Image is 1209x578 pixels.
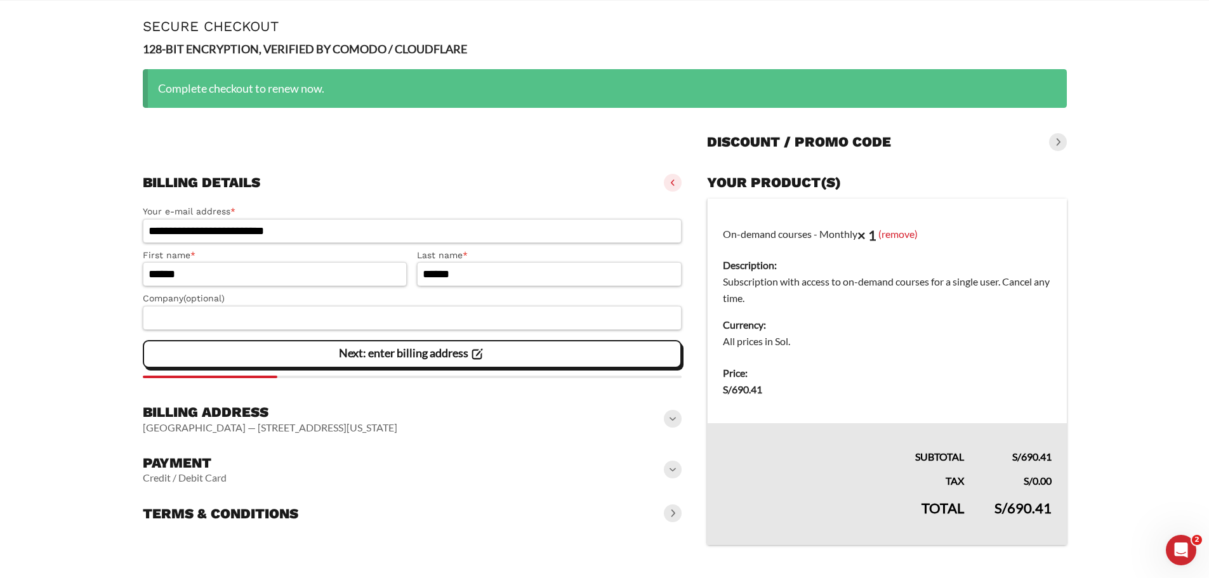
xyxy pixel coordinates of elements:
h3: Billing address [143,404,397,421]
label: Your e-mail address [143,204,682,219]
h3: Discount / promo code [707,133,891,151]
dd: Subscription with access to on-demand courses for a single user. Cancel any time. [723,273,1051,306]
dt: Price: [723,365,1051,381]
iframe: Intercom live chat [1166,535,1196,565]
bdi: 0.00 [1024,475,1052,487]
th: Subtotal [708,423,979,465]
th: Total [708,489,979,545]
h3: Payment [143,454,227,472]
label: First name [143,248,407,263]
h3: Billing details [143,174,260,192]
th: Tax [708,465,979,489]
bdi: 690.41 [994,499,1052,516]
span: S/ [1012,450,1021,463]
label: Last name [417,248,682,263]
dt: Description: [723,257,1051,273]
span: 2 [1192,535,1202,545]
td: On-demand courses - Monthly [708,199,1067,357]
dt: Currency: [723,317,1051,333]
h3: Terms & conditions [143,505,298,523]
bdi: 690.41 [723,383,762,395]
strong: × 1 [857,227,876,244]
span: (optional) [183,293,225,303]
span: S/ [994,499,1007,516]
vaadin-button: Next: enter billing address [143,340,682,368]
span: S/ [1024,475,1033,487]
bdi: 690.41 [1012,450,1052,463]
a: (remove) [878,228,918,240]
span: S/ [723,383,732,395]
label: Company [143,291,682,306]
dd: All prices in Sol. [723,333,1051,350]
vaadin-horizontal-layout: Credit / Debit Card [143,471,227,484]
vaadin-horizontal-layout: [GEOGRAPHIC_DATA] — [STREET_ADDRESS][US_STATE] [143,421,397,434]
div: Complete checkout to renew now. [143,69,1067,108]
strong: 128-BIT ENCRYPTION, VERIFIED BY COMODO / CLOUDFLARE [143,42,467,56]
h1: Secure Checkout [143,18,1067,34]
